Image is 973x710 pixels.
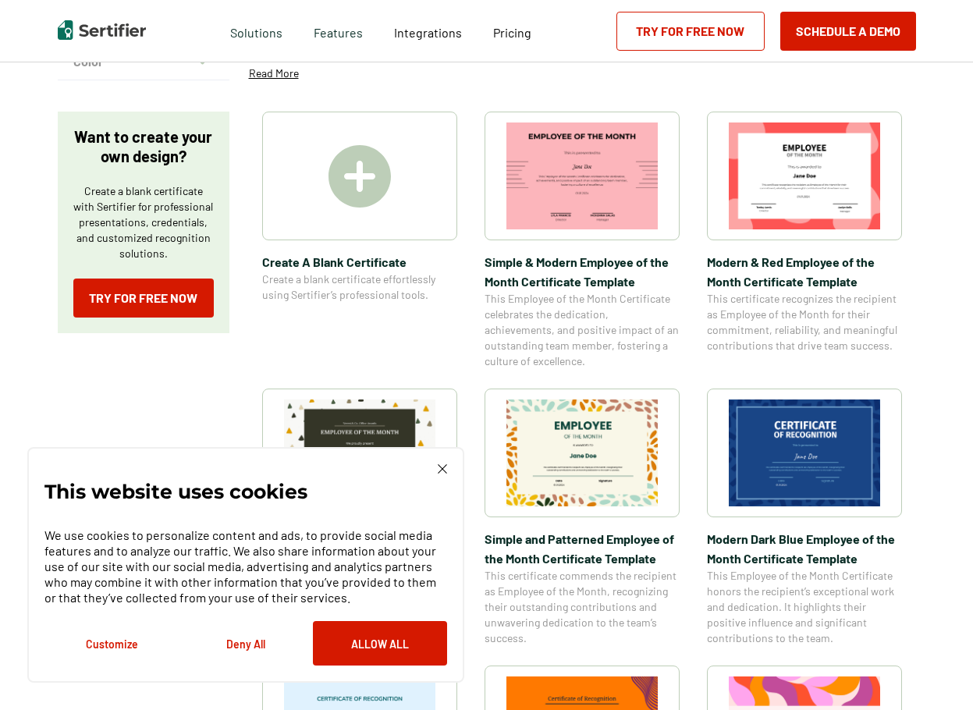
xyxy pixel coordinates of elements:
p: This website uses cookies [44,484,307,499]
img: Simple and Patterned Employee of the Month Certificate Template [506,399,658,506]
a: Simple and Patterned Employee of the Month Certificate TemplateSimple and Patterned Employee of t... [485,389,680,646]
img: Simple & Colorful Employee of the Month Certificate Template [284,399,435,506]
p: Want to create your own design? [73,127,214,166]
img: Create A Blank Certificate [328,145,391,208]
button: Schedule a Demo [780,12,916,51]
button: Allow All [313,621,447,666]
span: Features [314,21,363,41]
span: Create a blank certificate effortlessly using Sertifier’s professional tools. [262,272,457,303]
span: Modern Dark Blue Employee of the Month Certificate Template [707,529,902,568]
a: Integrations [394,21,462,41]
a: Simple & Modern Employee of the Month Certificate TemplateSimple & Modern Employee of the Month C... [485,112,680,369]
img: Modern & Red Employee of the Month Certificate Template [729,122,880,229]
span: Simple & Modern Employee of the Month Certificate Template [485,252,680,291]
button: Deny All [179,621,313,666]
span: This certificate commends the recipient as Employee of the Month, recognizing their outstanding c... [485,568,680,646]
button: Customize [44,621,179,666]
span: Create A Blank Certificate [262,252,457,272]
p: Create a blank certificate with Sertifier for professional presentations, credentials, and custom... [73,183,214,261]
p: We use cookies to personalize content and ads, to provide social media features and to analyze ou... [44,527,447,605]
a: Try for Free Now [616,12,765,51]
span: This Employee of the Month Certificate honors the recipient’s exceptional work and dedication. It... [707,568,902,646]
span: This Employee of the Month Certificate celebrates the dedication, achievements, and positive impa... [485,291,680,369]
img: Simple & Modern Employee of the Month Certificate Template [506,122,658,229]
span: Simple and Patterned Employee of the Month Certificate Template [485,529,680,568]
span: This certificate recognizes the recipient as Employee of the Month for their commitment, reliabil... [707,291,902,353]
a: Simple & Colorful Employee of the Month Certificate TemplateSimple & Colorful Employee of the Mon... [262,389,457,646]
img: Cookie Popup Close [438,464,447,474]
span: Solutions [230,21,282,41]
span: Modern & Red Employee of the Month Certificate Template [707,252,902,291]
a: Modern Dark Blue Employee of the Month Certificate TemplateModern Dark Blue Employee of the Month... [707,389,902,646]
a: Pricing [493,21,531,41]
a: Modern & Red Employee of the Month Certificate TemplateModern & Red Employee of the Month Certifi... [707,112,902,369]
span: Integrations [394,25,462,40]
img: Sertifier | Digital Credentialing Platform [58,20,146,40]
p: Read More [249,66,299,81]
span: Pricing [493,25,531,40]
img: Modern Dark Blue Employee of the Month Certificate Template [729,399,880,506]
a: Try for Free Now [73,279,214,318]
